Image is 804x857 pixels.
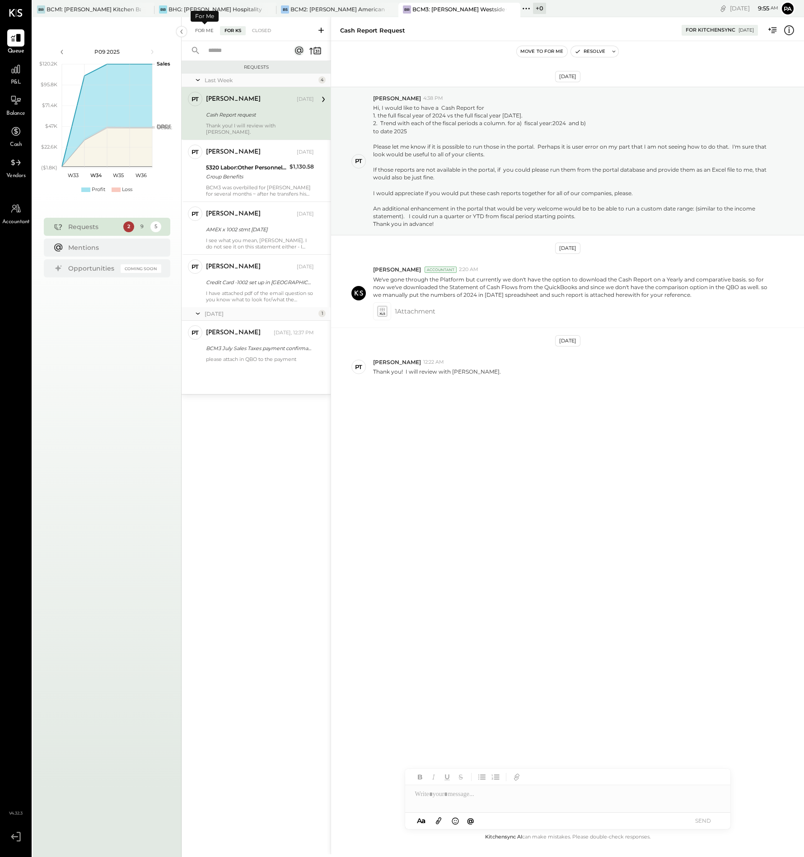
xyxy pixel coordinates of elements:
a: Balance [0,92,31,118]
button: Unordered List [476,771,488,783]
div: P09 2025 [69,48,145,56]
span: [PERSON_NAME] [373,266,421,273]
a: Accountant [0,200,31,226]
div: 2. Trend with each of the fiscal periods a column. for a) fiscal year:2024 and b) [373,119,776,127]
span: Queue [8,47,24,56]
div: I have attached pdf of the email question so you know what to look for/what the question is. Than... [206,290,314,303]
text: $120.2K [39,61,57,67]
div: [PERSON_NAME] [206,262,261,272]
button: SEND [685,815,721,827]
div: [DATE], 12:37 PM [274,329,314,337]
text: $71.4K [42,102,57,108]
div: [DATE] [555,335,580,347]
button: Add URL [511,771,523,783]
span: Balance [6,110,25,118]
a: Cash [0,123,31,149]
div: Accountant [425,267,457,273]
div: BR [37,5,45,14]
p: Thank you! I will review with [PERSON_NAME]. [373,368,501,375]
div: BB [159,5,167,14]
div: [DATE] [739,27,754,33]
text: W34 [90,172,102,178]
div: [DATE] [205,310,316,318]
span: @ [467,816,474,825]
div: [DATE] [555,243,580,254]
span: 1 Attachment [395,302,435,320]
div: Last Week [205,76,316,84]
div: [PERSON_NAME] [206,328,261,337]
div: 4 [318,76,326,84]
div: + 0 [533,3,546,14]
div: BCM3 July Sales Taxes payment confirmation [DATE] [206,344,311,353]
div: PT [192,148,199,156]
div: Credit Card -1002 set up in [GEOGRAPHIC_DATA] [206,278,311,287]
div: [DATE] [555,71,580,82]
div: Profit [92,186,105,193]
div: If those reports are not available in the portal, if you could please run them from the portal da... [373,166,776,181]
text: W33 [68,172,79,178]
div: An additional enhancement in the portal that would be very welcome would be to be able to run a c... [373,205,776,220]
div: to date 2025 [373,127,776,135]
div: PT [192,95,199,103]
div: [DATE] [297,96,314,103]
div: AMEX x 1002 stmt [DATE] [206,225,311,234]
div: [PERSON_NAME] [206,95,261,104]
button: Aa [414,816,429,826]
div: 1 [318,310,326,317]
div: 5320 Labor:Other Personnel Expense:Health/Dental Insurance [206,163,287,172]
text: $95.8K [41,81,57,88]
div: I see what you mean, [PERSON_NAME]. I do not see it on this statement either - I guess I worked t... [206,237,314,250]
div: 2 [123,221,134,232]
div: Closed [248,26,276,35]
button: @ [464,815,477,826]
div: Requests [186,64,326,70]
div: PT [192,262,199,271]
div: I would appreciate if you would put these cash reports together for all of our companies, please. [373,189,776,197]
div: BHG: [PERSON_NAME] Hospitality Group, LLC [168,5,263,13]
div: Thank you in advance! [373,220,776,228]
p: Hi, I would like to have a Cash Report for [373,104,776,228]
div: PT [355,157,362,165]
div: [DATE] [297,149,314,156]
button: Ordered List [490,771,501,783]
a: P&L [0,61,31,87]
div: [DATE] [297,263,314,271]
div: [PERSON_NAME] [206,148,261,157]
button: Move to for me [517,46,567,57]
div: Cash Report request [206,110,311,119]
span: 4:38 PM [423,95,443,102]
text: $47K [45,123,57,129]
div: 1. the full fiscal year of 2024 vs the full fiscal year [DATE]. [373,112,776,119]
span: a [421,816,425,825]
div: BCM3 was overbilled for [PERSON_NAME] for several months ~ after he transfers his benefits to BCM... [206,184,314,197]
text: W35 [113,172,124,178]
div: BS [281,5,289,14]
text: W36 [135,172,146,178]
div: 5 [150,221,161,232]
button: Underline [441,771,453,783]
div: 9 [137,221,148,232]
span: P&L [11,79,21,87]
div: PT [192,328,199,337]
text: $22.6K [41,144,57,150]
div: PT [192,210,199,218]
text: Sales [157,61,170,67]
a: Queue [0,29,31,56]
div: [DATE] [730,4,778,13]
div: [DATE] [297,211,314,218]
span: Accountant [2,218,30,226]
a: Vendors [0,154,31,180]
span: Vendors [6,172,26,180]
text: ($1.8K) [41,164,57,171]
div: For Me [191,11,219,22]
span: 2:20 AM [459,266,478,273]
span: [PERSON_NAME] [373,94,421,102]
div: Please let me know if it is possible to run those in the portal. Perhaps it is user error on my p... [373,143,776,158]
span: [PERSON_NAME] [373,358,421,366]
div: BR [403,5,411,14]
div: BCM3: [PERSON_NAME] Westside Grill [412,5,507,13]
button: Italic [428,771,439,783]
text: Labor [157,123,170,129]
div: Requests [68,222,119,231]
div: Coming Soon [121,264,161,273]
